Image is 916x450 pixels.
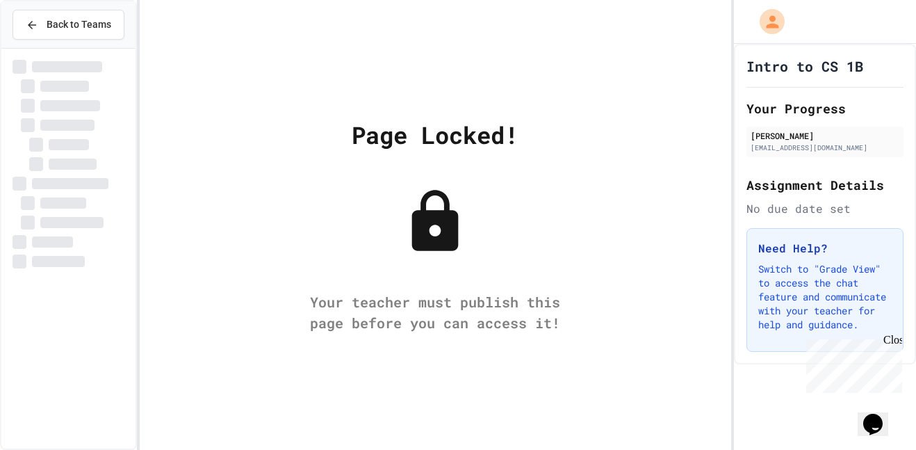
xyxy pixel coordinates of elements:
h2: Assignment Details [746,175,903,195]
h3: Need Help? [758,240,892,257]
iframe: chat widget [801,334,902,393]
div: Chat with us now!Close [6,6,96,88]
div: My Account [745,6,788,38]
span: Back to Teams [47,17,111,32]
button: Back to Teams [13,10,124,40]
div: Page Locked! [352,117,518,152]
div: [EMAIL_ADDRESS][DOMAIN_NAME] [751,143,899,153]
h2: Your Progress [746,99,903,118]
div: [PERSON_NAME] [751,129,899,142]
iframe: chat widget [858,394,902,436]
div: No due date set [746,200,903,217]
h1: Intro to CS 1B [746,56,863,76]
div: Your teacher must publish this page before you can access it! [296,291,574,333]
p: Switch to "Grade View" to access the chat feature and communicate with your teacher for help and ... [758,262,892,332]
